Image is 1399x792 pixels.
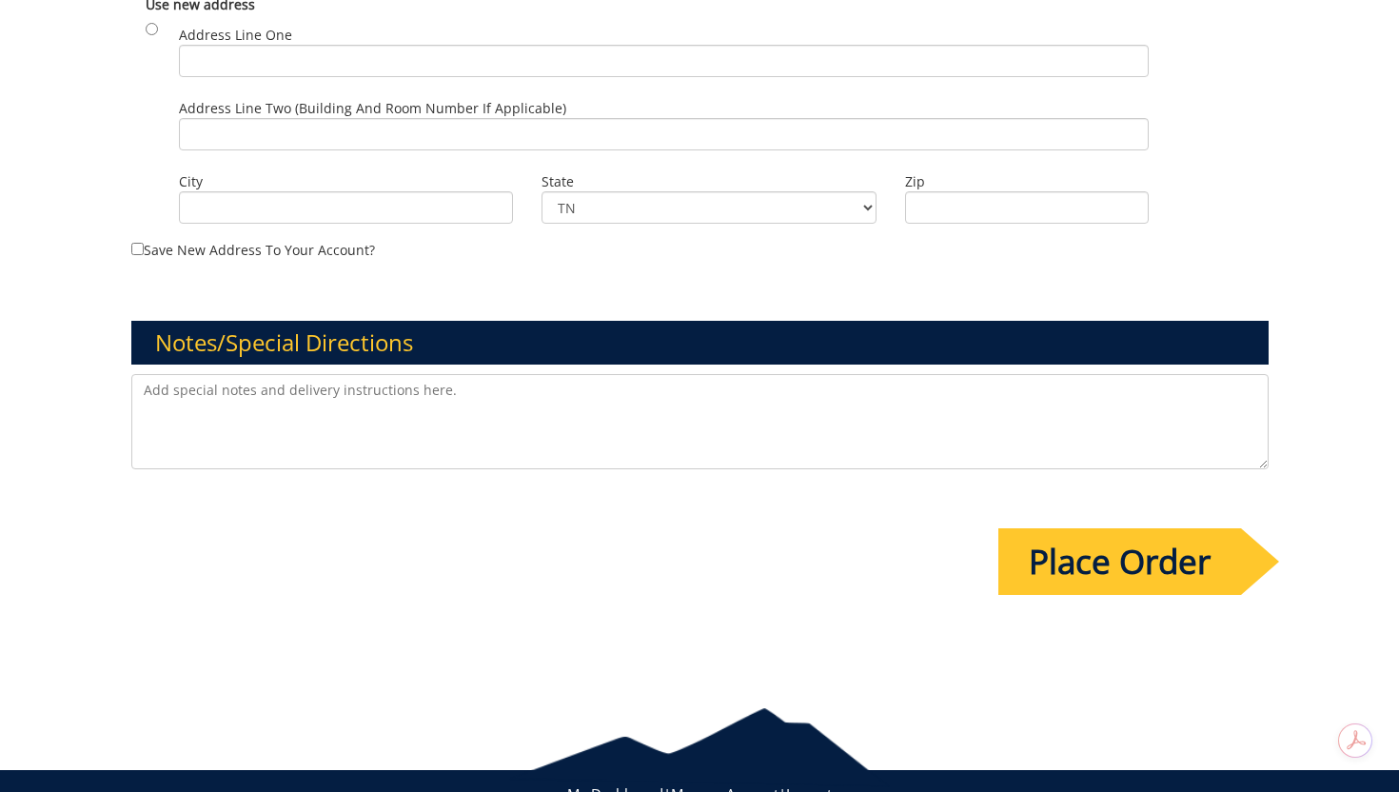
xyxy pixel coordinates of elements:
[179,172,514,191] label: City
[905,172,1149,191] label: Zip
[131,243,144,255] input: Save new address to your account?
[179,26,1150,77] label: Address Line One
[542,172,877,191] label: State
[179,45,1150,77] input: Address Line One
[131,321,1269,365] h3: Notes/Special Directions
[179,191,514,224] input: City
[179,99,1150,150] label: Address Line Two (Building and Room Number if applicable)
[905,191,1149,224] input: Zip
[998,528,1241,595] input: Place Order
[179,118,1150,150] input: Address Line Two (Building and Room Number if applicable)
